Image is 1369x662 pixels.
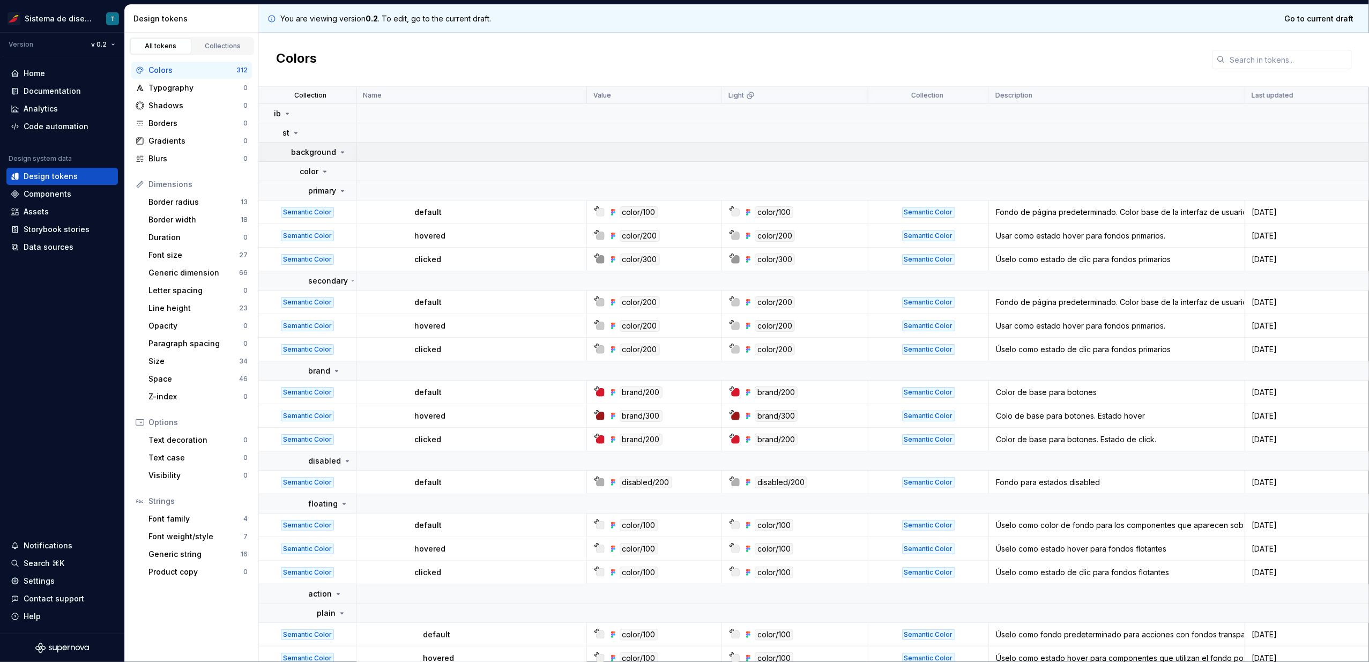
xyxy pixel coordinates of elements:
div: Semantic Color [281,544,334,554]
div: color/200 [620,296,660,308]
div: Contact support [24,593,84,604]
a: Paragraph spacing0 [144,335,252,352]
div: color/100 [620,567,658,578]
div: Semantic Color [902,544,955,554]
p: hovered [414,411,445,421]
div: Semantic Color [281,520,334,531]
p: clicked [414,254,441,265]
div: 4 [243,515,248,523]
a: Analytics [6,100,118,117]
div: color/200 [755,296,795,308]
div: color/100 [620,519,658,531]
a: Opacity0 [144,317,252,334]
div: color/300 [755,254,795,265]
div: Text case [148,452,243,463]
a: Text decoration0 [144,432,252,449]
p: background [291,147,336,158]
div: Semantic Color [902,629,955,640]
div: Usar como estado hover para fondos primarios. [989,230,1244,241]
div: color/100 [755,543,793,555]
p: brand [308,366,330,376]
button: Notifications [6,537,118,554]
div: Borders [148,118,243,129]
div: [DATE] [1246,321,1368,331]
p: st [282,128,289,138]
div: 34 [239,357,248,366]
div: Options [148,417,248,428]
div: 0 [243,233,248,242]
svg: Supernova Logo [35,643,89,653]
p: clicked [414,344,441,355]
div: Colo de base para botones. Estado hover [989,411,1244,421]
div: Fondo de página predeterminado. Color base de la interfaz de usuario. [989,207,1244,218]
div: color/100 [620,543,658,555]
div: Font size [148,250,239,261]
div: Semantic Color [902,387,955,398]
a: Code automation [6,118,118,135]
div: Semantic Color [902,434,955,445]
div: Semantic Color [902,411,955,421]
a: Duration0 [144,229,252,246]
div: 0 [243,322,248,330]
div: Gradients [148,136,243,146]
a: Typography0 [131,79,252,96]
p: clicked [414,567,441,578]
div: Typography [148,83,243,93]
div: Analytics [24,103,58,114]
div: Shadows [148,100,243,111]
div: Colors [148,65,236,76]
a: Font weight/style7 [144,528,252,545]
a: Line height23 [144,300,252,317]
div: [DATE] [1246,297,1368,308]
div: Úselo como estado de clic para fondos primarios [989,344,1244,355]
div: Opacity [148,321,243,331]
div: All tokens [134,42,188,50]
div: Úselo como estado hover para fondos flotantes [989,544,1244,554]
a: Generic dimension66 [144,264,252,281]
span: v 0.2 [91,40,107,49]
h2: Colors [276,50,317,69]
div: 0 [243,568,248,576]
p: default [414,387,442,398]
div: Search ⌘K [24,558,64,569]
div: color/100 [755,206,793,218]
div: Semantic Color [902,520,955,531]
p: secondary [308,276,348,286]
div: Line height [148,303,239,314]
a: Z-index0 [144,388,252,405]
div: Semantic Color [281,477,334,488]
div: 0 [243,101,248,110]
div: Semantic Color [902,321,955,331]
div: Space [148,374,239,384]
div: Úselo como color de fondo para los componentes que aparecen sobre otro contenido, como alertas de... [989,520,1244,531]
p: Collection [911,91,943,100]
div: color/100 [755,567,793,578]
div: Semantic Color [281,207,334,218]
div: color/200 [755,320,795,332]
div: Semantic Color [902,254,955,265]
p: Last updated [1252,91,1293,100]
a: Visibility0 [144,467,252,484]
div: Border width [148,214,241,225]
p: default [414,520,442,531]
a: Product copy0 [144,563,252,581]
div: color/100 [755,519,793,531]
p: Light [728,91,744,100]
div: Visibility [148,470,243,481]
div: [DATE] [1246,207,1368,218]
p: default [414,207,442,218]
div: Fondo para estados disabled [989,477,1244,488]
div: 18 [241,215,248,224]
div: brand/300 [620,410,663,422]
div: Paragraph spacing [148,338,243,349]
div: Semantic Color [281,387,334,398]
div: Semantic Color [281,230,334,241]
p: plain [317,608,336,619]
a: Components [6,185,118,203]
a: Documentation [6,83,118,100]
div: 46 [239,375,248,383]
p: Collection [294,91,326,100]
div: color/200 [755,230,795,242]
p: primary [308,185,336,196]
